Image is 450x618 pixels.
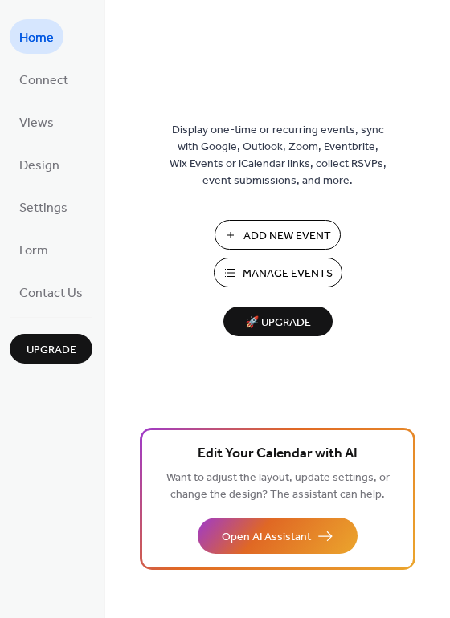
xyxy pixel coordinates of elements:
[19,26,54,51] span: Home
[10,274,92,309] a: Contact Us
[233,312,323,334] span: 🚀 Upgrade
[19,281,83,306] span: Contact Us
[215,220,341,250] button: Add New Event
[19,153,59,178] span: Design
[243,228,331,245] span: Add New Event
[198,518,358,554] button: Open AI Assistant
[19,196,67,221] span: Settings
[243,266,333,283] span: Manage Events
[27,342,76,359] span: Upgrade
[10,104,63,139] a: Views
[10,62,78,96] a: Connect
[19,238,48,263] span: Form
[214,258,342,287] button: Manage Events
[10,19,63,54] a: Home
[19,68,68,93] span: Connect
[223,307,333,336] button: 🚀 Upgrade
[166,467,390,506] span: Want to adjust the layout, update settings, or change the design? The assistant can help.
[10,189,77,224] a: Settings
[10,232,58,266] a: Form
[19,111,54,136] span: Views
[10,147,69,181] a: Design
[198,443,358,466] span: Edit Your Calendar with AI
[170,122,387,189] span: Display one-time or recurring events, sync with Google, Outlook, Zoom, Eventbrite, Wix Events or ...
[10,334,92,364] button: Upgrade
[222,529,311,546] span: Open AI Assistant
